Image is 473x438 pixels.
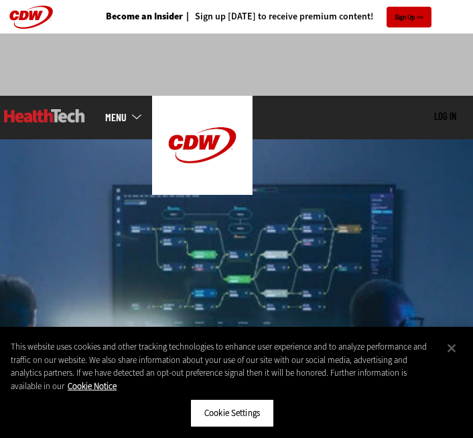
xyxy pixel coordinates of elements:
[387,7,431,27] a: Sign Up
[434,111,456,123] div: User menu
[105,112,152,123] a: mobile-menu
[106,12,183,21] a: Become an Insider
[190,399,274,427] button: Cookie Settings
[68,380,117,392] a: More information about your privacy
[152,96,253,195] img: Home
[152,184,253,198] a: CDW
[4,109,85,123] img: Home
[11,340,439,392] div: This website uses cookies and other tracking technologies to enhance user experience and to analy...
[183,12,373,21] a: Sign up [DATE] to receive premium content!
[434,110,456,122] a: Log in
[437,334,466,363] button: Close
